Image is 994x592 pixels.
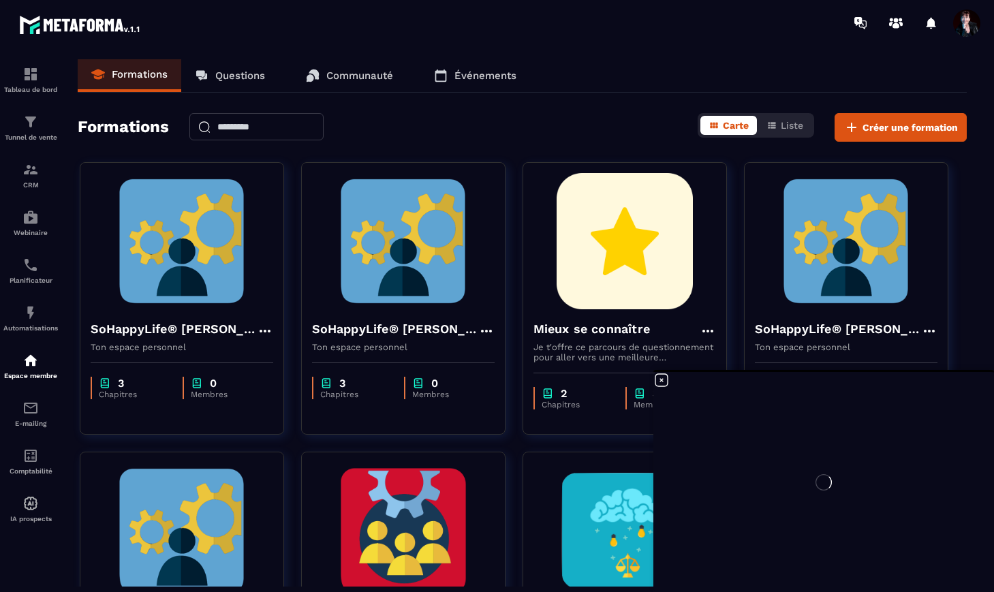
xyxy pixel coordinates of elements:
a: automationsautomationsWebinaire [3,199,58,247]
p: Chapitres [99,390,169,399]
p: CRM [3,181,58,189]
img: formation [22,66,39,82]
img: chapter [191,377,203,390]
span: Liste [781,120,803,131]
p: IA prospects [3,515,58,523]
p: Questions [215,69,265,82]
a: automationsautomationsEspace membre [3,342,58,390]
a: formationformationCRM [3,151,58,199]
p: E-mailing [3,420,58,427]
a: Formations [78,59,181,92]
p: Communauté [326,69,393,82]
a: formation-backgroundMieux se connaîtreJe t'offre ce parcours de questionnement pour aller vers un... [523,162,744,452]
button: Carte [700,116,757,135]
p: Ton espace personnel [91,342,273,352]
p: Je t'offre ce parcours de questionnement pour aller vers une meilleure connaissance de toi et de ... [533,342,716,362]
p: 2 [561,387,567,400]
a: formationformationTunnel de vente [3,104,58,151]
h4: SoHappyLife® [PERSON_NAME] [91,320,257,339]
p: 3 [653,387,659,400]
img: automations [22,209,39,225]
img: automations [22,495,39,512]
a: accountantaccountantComptabilité [3,437,58,485]
p: Formations [112,68,168,80]
p: 3 [118,377,124,390]
button: Liste [758,116,811,135]
img: chapter [634,387,646,400]
p: 0 [431,377,438,390]
a: formation-backgroundSoHappyLife® [PERSON_NAME]Ton espace personnelchapter3Chapitreschapter0Membres [80,162,301,452]
p: Planificateur [3,277,58,284]
a: Communauté [292,59,407,92]
h4: SoHappyLife® [PERSON_NAME] [312,320,478,339]
a: formation-backgroundSoHappyLife® [PERSON_NAME]Ton espace personnelchapter3Chapitreschapter0Membres [301,162,523,452]
img: formation-background [91,173,273,309]
a: schedulerschedulerPlanificateur [3,247,58,294]
img: email [22,400,39,416]
img: chapter [99,377,111,390]
img: chapter [412,377,424,390]
img: formation [22,114,39,130]
p: Membres [634,400,702,409]
img: logo [19,12,142,37]
img: automations [22,305,39,321]
p: Ton espace personnel [755,342,937,352]
p: Membres [412,390,481,399]
a: automationsautomationsAutomatisations [3,294,58,342]
img: formation [22,161,39,178]
p: Webinaire [3,229,58,236]
p: Membres [191,390,260,399]
p: 0 [210,377,217,390]
p: Ton espace personnel [312,342,495,352]
a: Questions [181,59,279,92]
p: Tunnel de vente [3,134,58,141]
img: formation-background [755,173,937,309]
p: Automatisations [3,324,58,332]
p: Espace membre [3,372,58,379]
img: chapter [542,387,554,400]
span: Créer une formation [863,121,958,134]
p: Tableau de bord [3,86,58,93]
p: Comptabilité [3,467,58,475]
a: formationformationTableau de bord [3,56,58,104]
a: formation-backgroundSoHappyLife® [PERSON_NAME]Ton espace personnelchapter3Chapitreschapter0Membres [744,162,965,452]
h2: Formations [78,113,169,142]
p: Chapitres [320,390,390,399]
h4: SoHappyLife® [PERSON_NAME] [755,320,921,339]
img: automations [22,352,39,369]
a: emailemailE-mailing [3,390,58,437]
a: Événements [420,59,530,92]
p: Événements [454,69,516,82]
img: chapter [320,377,332,390]
p: 3 [339,377,345,390]
span: Carte [723,120,749,131]
h4: Mieux se connaître [533,320,651,339]
img: formation-background [533,173,716,309]
p: Chapitres [542,400,612,409]
button: Créer une formation [835,113,967,142]
img: accountant [22,448,39,464]
img: scheduler [22,257,39,273]
img: formation-background [312,173,495,309]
